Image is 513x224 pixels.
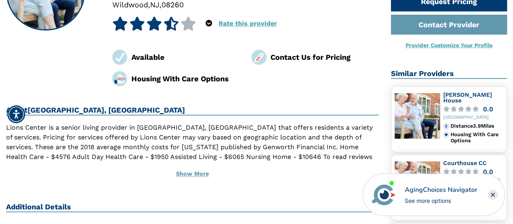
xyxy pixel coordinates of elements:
span: , [159,0,161,9]
div: Close [488,190,498,200]
div: Distance 3.9 Miles [451,123,503,129]
a: Courthouse CC [443,160,487,166]
div: [GEOGRAPHIC_DATA] [443,115,503,120]
div: Available [131,52,240,63]
div: AgingChoices Navigator [404,185,477,195]
h2: About [GEOGRAPHIC_DATA], [GEOGRAPHIC_DATA] [6,106,379,115]
h2: Additional Details [6,202,379,212]
div: Contact Us for Pricing [270,52,379,63]
a: Rate this provider [219,20,277,27]
span: Wildwood [112,0,148,9]
a: [PERSON_NAME] House [443,91,492,104]
a: 0.0 [443,169,503,175]
img: primary.svg [443,132,449,137]
p: Lions Center is a senior living provider in [GEOGRAPHIC_DATA], [GEOGRAPHIC_DATA] that offers resi... [6,123,379,181]
h2: Similar Providers [391,69,507,79]
img: distance.svg [443,123,449,129]
span: , [148,0,150,9]
div: Accessibility Menu [7,105,25,123]
a: Contact Provider [391,15,507,35]
a: Provider Customize Your Profile [405,42,492,48]
div: 0.0 [483,106,493,112]
div: 0.0 [483,169,493,175]
button: Show More [6,165,379,183]
a: 0.0 [443,106,503,112]
img: avatar [370,181,397,209]
div: Housing With Care Options [131,73,240,84]
div: See more options [404,196,477,205]
div: Housing With Care Options [451,132,503,144]
div: Popover trigger [206,17,212,30]
span: NJ [150,0,159,9]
